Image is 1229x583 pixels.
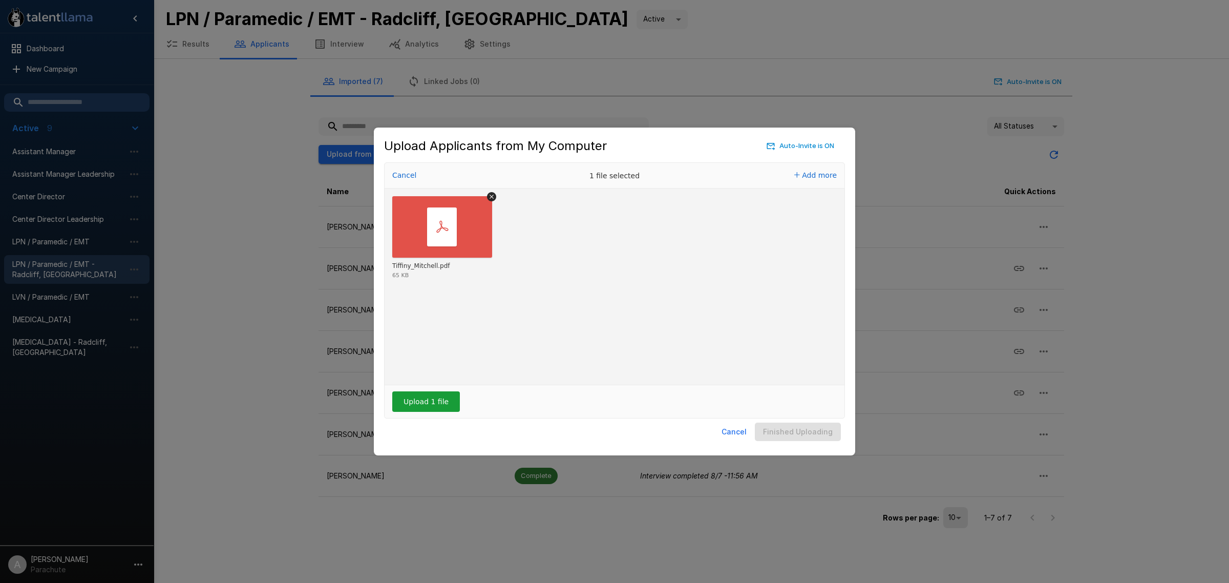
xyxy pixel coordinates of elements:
[765,138,837,154] button: Auto-Invite is ON
[392,391,460,412] button: Upload 1 file
[389,168,419,182] button: Cancel
[802,171,837,179] span: Add more
[717,423,751,442] button: Cancel
[487,192,496,201] button: Remove file
[538,163,691,189] div: 1 file selected
[392,262,450,270] div: Tiffiny_Mitchell.pdf
[790,168,841,182] button: Add more files
[384,138,607,154] h5: Upload Applicants from My Computer
[392,273,409,278] div: 65 KB
[384,162,845,419] div: Uppy Dashboard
